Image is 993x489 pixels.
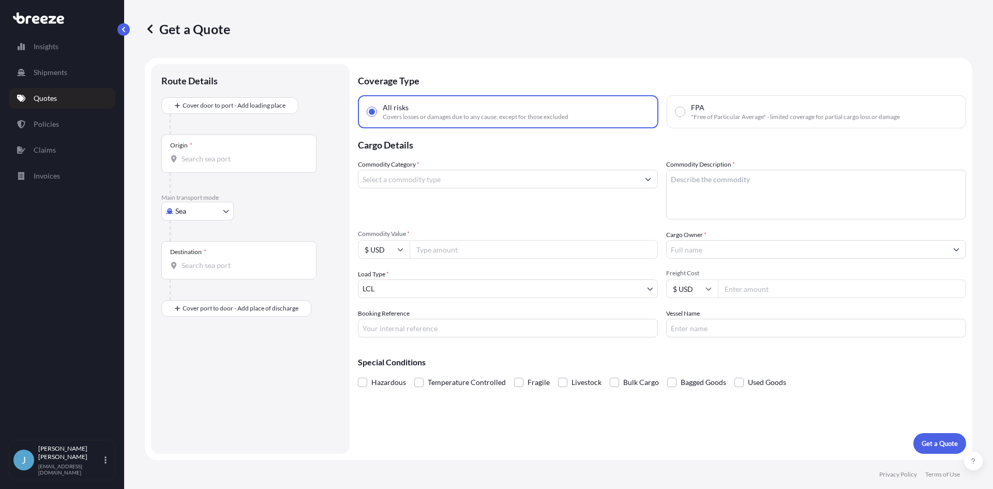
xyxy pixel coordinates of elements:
[34,41,58,52] p: Insights
[681,375,726,390] span: Bagged Goods
[145,21,230,37] p: Get a Quote
[363,284,374,294] span: LCL
[38,444,102,461] p: [PERSON_NAME] [PERSON_NAME]
[34,93,57,103] p: Quotes
[183,303,298,314] span: Cover port to door - Add place of discharge
[666,308,700,319] label: Vessel Name
[9,166,115,186] a: Invoices
[358,159,419,170] label: Commodity Category
[691,102,704,113] span: FPA
[22,455,26,465] span: J
[666,230,706,240] label: Cargo Owner
[9,140,115,160] a: Claims
[571,375,601,390] span: Livestock
[34,67,67,78] p: Shipments
[358,308,410,319] label: Booking Reference
[161,97,298,114] button: Cover door to port - Add loading place
[34,145,56,155] p: Claims
[358,269,389,279] span: Load Type
[718,279,966,298] input: Enter amount
[383,102,409,113] span: All risks
[925,470,960,479] a: Terms of Use
[358,358,966,366] p: Special Conditions
[667,240,947,259] input: Full name
[170,248,206,256] div: Destination
[161,75,218,87] p: Route Details
[182,260,304,271] input: Destination
[358,128,966,159] p: Cargo Details
[38,463,102,476] p: [EMAIL_ADDRESS][DOMAIN_NAME]
[358,230,658,238] span: Commodity Value
[922,438,958,449] p: Get a Quote
[358,319,658,337] input: Your internal reference
[358,170,639,188] input: Select a commodity type
[9,114,115,135] a: Policies
[675,107,685,116] input: FPA"Free of Particular Average" - limited coverage for partial cargo loss or damage
[528,375,550,390] span: Fragile
[358,279,658,298] button: LCL
[410,240,658,259] input: Type amount
[666,159,735,170] label: Commodity Description
[175,206,186,216] span: Sea
[748,375,786,390] span: Used Goods
[9,36,115,57] a: Insights
[371,375,406,390] span: Hazardous
[639,170,657,188] button: Show suggestions
[183,100,285,111] span: Cover door to port - Add loading place
[383,113,568,121] span: Covers losses or damages due to any cause, except for those excluded
[34,119,59,129] p: Policies
[691,113,900,121] span: "Free of Particular Average" - limited coverage for partial cargo loss or damage
[666,269,966,277] span: Freight Cost
[161,202,234,220] button: Select transport
[428,375,506,390] span: Temperature Controlled
[947,240,966,259] button: Show suggestions
[170,141,192,150] div: Origin
[161,300,311,317] button: Cover port to door - Add place of discharge
[358,64,966,95] p: Coverage Type
[182,154,304,164] input: Origin
[161,194,339,202] p: Main transport mode
[34,171,60,181] p: Invoices
[9,62,115,83] a: Shipments
[623,375,659,390] span: Bulk Cargo
[913,433,966,454] button: Get a Quote
[367,107,377,116] input: All risksCovers losses or damages due to any cause, except for those excluded
[879,470,917,479] a: Privacy Policy
[666,319,966,337] input: Enter name
[9,88,115,109] a: Quotes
